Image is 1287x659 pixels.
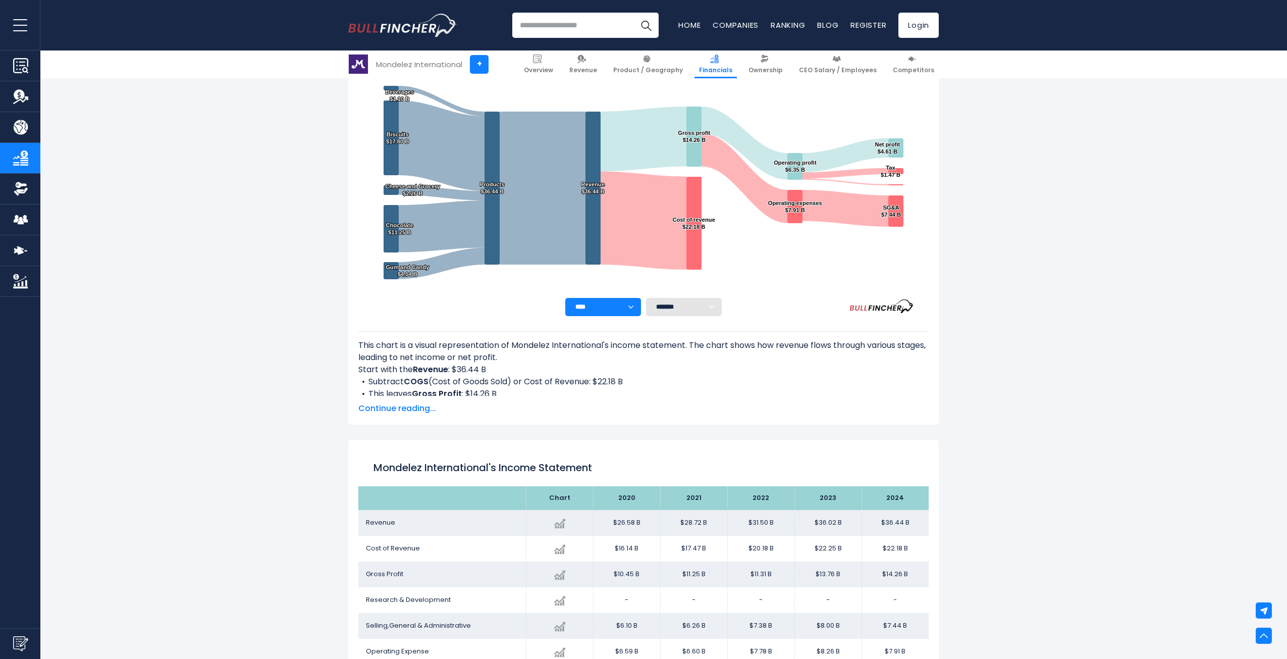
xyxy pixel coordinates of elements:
[13,181,28,196] img: Ownership
[713,20,759,30] a: Companies
[794,486,862,510] th: 2023
[727,562,794,587] td: $11.31 B
[385,183,441,196] text: Cheese and Grocery $2.26 B
[373,460,914,475] h1: Mondelez International's Income Statement
[794,562,862,587] td: $13.76 B
[678,20,701,30] a: Home
[366,621,471,630] span: Selling,General & Administrative
[569,66,597,74] span: Revenue
[888,50,939,78] a: Competitors
[768,200,822,213] text: Operating expenses $7.91 B
[660,536,727,562] td: $17.47 B
[349,55,368,74] img: MDLZ logo
[593,486,660,510] th: 2020
[376,59,462,70] div: Mondelez International
[794,587,862,613] td: -
[366,569,403,579] span: Gross Profit
[470,55,489,74] a: +
[794,50,881,78] a: CEO Salary / Employees
[386,222,413,235] text: Chocolate $11.25 B
[694,50,737,78] a: Financials
[727,536,794,562] td: $20.18 B
[660,486,727,510] th: 2021
[862,587,929,613] td: -
[862,613,929,639] td: $7.44 B
[748,66,783,74] span: Ownership
[727,510,794,536] td: $31.50 B
[358,402,929,415] span: Continue reading...
[386,131,409,144] text: Biscuits $17.80 B
[366,646,429,656] span: Operating Expense
[881,165,900,178] text: Tax $1.47 B
[593,613,660,639] td: $6.10 B
[672,217,715,230] text: Cost of revenue $22.18 B
[744,50,787,78] a: Ownership
[358,339,929,396] div: This chart is a visual representation of Mondelez International's income statement. The chart sho...
[699,66,732,74] span: Financials
[593,510,660,536] td: $26.58 B
[386,264,430,277] text: Gum and Candy $4.04 B
[593,562,660,587] td: $10.45 B
[850,20,886,30] a: Register
[893,66,934,74] span: Competitors
[404,376,428,387] b: COGS
[727,486,794,510] th: 2022
[660,562,727,587] td: $11.25 B
[358,45,929,298] svg: Mondelez International's Income Statement Analysis: Revenue to Profit Breakdown
[565,50,602,78] a: Revenue
[581,181,605,194] text: Revenue $36.44 B
[862,562,929,587] td: $14.26 B
[660,587,727,613] td: -
[480,181,505,194] text: Products $36.44 B
[678,130,710,143] text: Gross profit $14.26 B
[358,388,929,400] li: This leaves : $14.26 B
[794,510,862,536] td: $36.02 B
[524,66,553,74] span: Overview
[862,486,929,510] th: 2024
[348,14,457,37] img: Bullfincher logo
[366,543,420,553] span: Cost of Revenue
[771,20,805,30] a: Ranking
[366,595,451,604] span: Research & Development
[727,587,794,613] td: -
[817,20,838,30] a: Blog
[660,510,727,536] td: $28.72 B
[593,536,660,562] td: $16.14 B
[875,141,900,155] text: Net profit $4.61 B
[660,613,727,639] td: $6.26 B
[794,613,862,639] td: $8.00 B
[609,50,687,78] a: Product / Geography
[898,13,939,38] a: Login
[593,587,660,613] td: -
[519,50,558,78] a: Overview
[366,518,395,527] span: Revenue
[613,66,683,74] span: Product / Geography
[862,510,929,536] td: $36.44 B
[633,13,659,38] button: Search
[526,486,593,510] th: Chart
[412,388,462,399] b: Gross Profit
[386,89,414,102] text: Beverages $1.10 B
[799,66,877,74] span: CEO Salary / Employees
[348,14,457,37] a: Go to homepage
[358,376,929,388] li: Subtract (Cost of Goods Sold) or Cost of Revenue: $22.18 B
[727,613,794,639] td: $7.38 B
[774,160,817,173] text: Operating profit $6.35 B
[881,205,901,218] text: SG&A $7.44 B
[862,536,929,562] td: $22.18 B
[413,364,448,375] b: Revenue
[794,536,862,562] td: $22.25 B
